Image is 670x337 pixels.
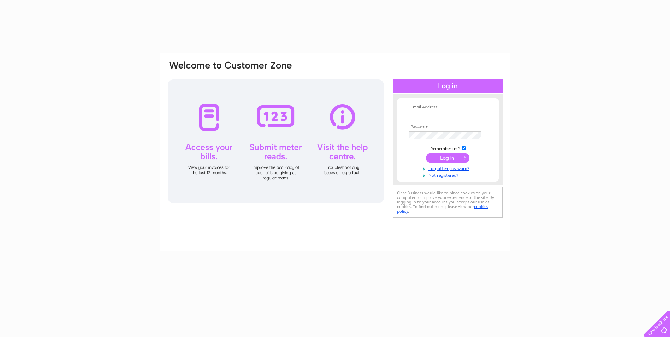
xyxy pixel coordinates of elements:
[407,125,489,130] th: Password:
[409,171,489,178] a: Not registered?
[409,165,489,171] a: Forgotten password?
[426,153,469,163] input: Submit
[407,105,489,110] th: Email Address:
[393,187,503,218] div: Clear Business would like to place cookies on your computer to improve your experience of the sit...
[397,204,488,214] a: cookies policy
[407,144,489,152] td: Remember me?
